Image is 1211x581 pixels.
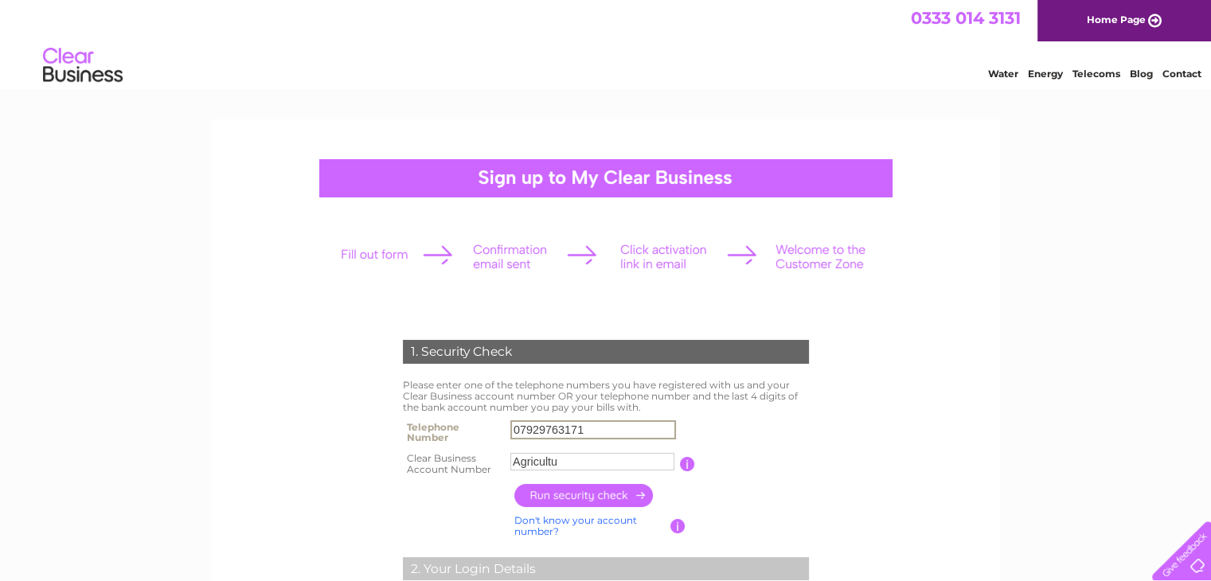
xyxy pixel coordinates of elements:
input: Information [670,519,686,533]
div: 2. Your Login Details [403,557,809,581]
th: Clear Business Account Number [399,448,507,480]
div: 1. Security Check [403,340,809,364]
td: Please enter one of the telephone numbers you have registered with us and your Clear Business acc... [399,376,813,416]
a: Contact [1162,68,1201,80]
input: Information [680,457,695,471]
a: 0333 014 3131 [911,8,1021,28]
img: logo.png [42,41,123,90]
a: Blog [1130,68,1153,80]
div: Clear Business is a trading name of Verastar Limited (registered in [GEOGRAPHIC_DATA] No. 3667643... [230,9,982,77]
a: Water [988,68,1018,80]
a: Energy [1028,68,1063,80]
th: Telephone Number [399,416,507,448]
a: Don't know your account number? [514,514,637,537]
a: Telecoms [1072,68,1120,80]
